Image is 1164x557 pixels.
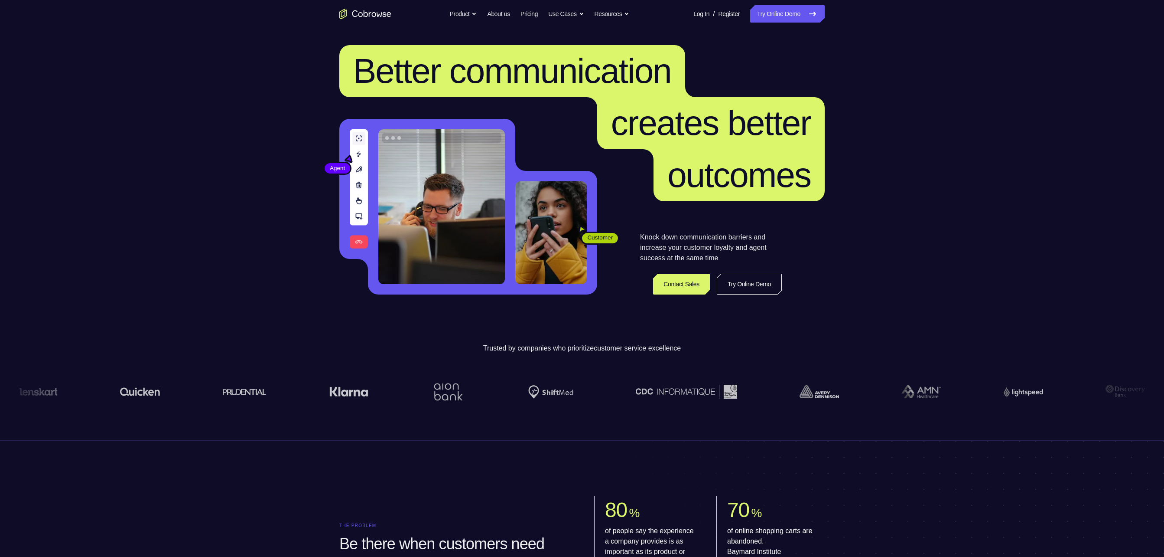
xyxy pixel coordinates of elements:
a: Go to the home page [339,9,391,19]
a: Pricing [520,5,538,23]
a: Contact Sales [653,274,710,295]
a: Log In [693,5,709,23]
button: Product [450,5,477,23]
img: Klarna [328,387,367,397]
span: creates better [611,104,811,142]
span: % [629,506,639,520]
button: Resources [595,5,630,23]
span: 80 [605,498,627,521]
span: Baymard Institute [727,547,818,557]
img: A customer holding their phone [515,181,587,284]
p: of online shopping carts are abandoned. [727,526,818,557]
button: Use Cases [548,5,584,23]
img: Aion Bank [430,374,465,410]
span: / [713,9,715,19]
img: CDC Informatique [635,385,737,398]
img: Lightspeed [1003,387,1042,396]
a: Try Online Demo [750,5,825,23]
img: A customer support agent talking on the phone [378,129,505,284]
span: % [751,506,761,520]
img: quicken [120,385,160,398]
span: 70 [727,498,749,521]
span: Better communication [353,52,671,90]
img: prudential [222,388,266,395]
a: Register [719,5,740,23]
span: customer service excellence [594,344,681,352]
a: About us [487,5,510,23]
a: Try Online Demo [717,274,782,295]
img: avery-dennison [799,385,839,398]
img: AMN Healthcare [901,385,940,399]
img: Shiftmed [527,385,572,399]
p: Knock down communication barriers and increase your customer loyalty and agent success at the sam... [640,232,782,263]
p: The problem [339,523,570,528]
span: outcomes [667,156,811,194]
